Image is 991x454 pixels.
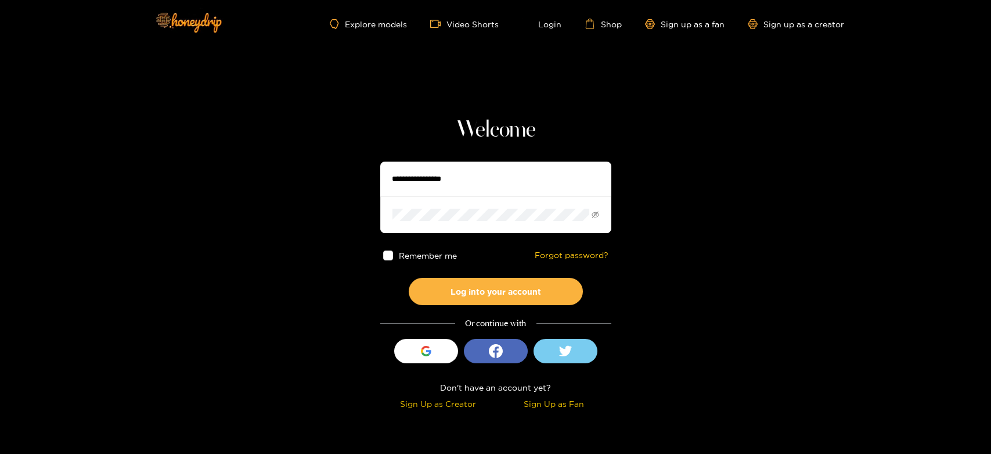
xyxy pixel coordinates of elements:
[535,251,608,260] a: Forgot password?
[592,211,599,219] span: eye-invisible
[409,278,583,305] button: Log into your account
[380,317,611,330] div: Or continue with
[380,381,611,394] div: Don't have an account yet?
[430,19,499,29] a: Video Shorts
[645,19,725,29] a: Sign up as a fan
[430,19,446,29] span: video-camera
[380,116,611,144] h1: Welcome
[748,19,844,29] a: Sign up as a creator
[522,19,561,29] a: Login
[383,397,493,410] div: Sign Up as Creator
[330,19,406,29] a: Explore models
[585,19,622,29] a: Shop
[499,397,608,410] div: Sign Up as Fan
[398,251,456,260] span: Remember me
